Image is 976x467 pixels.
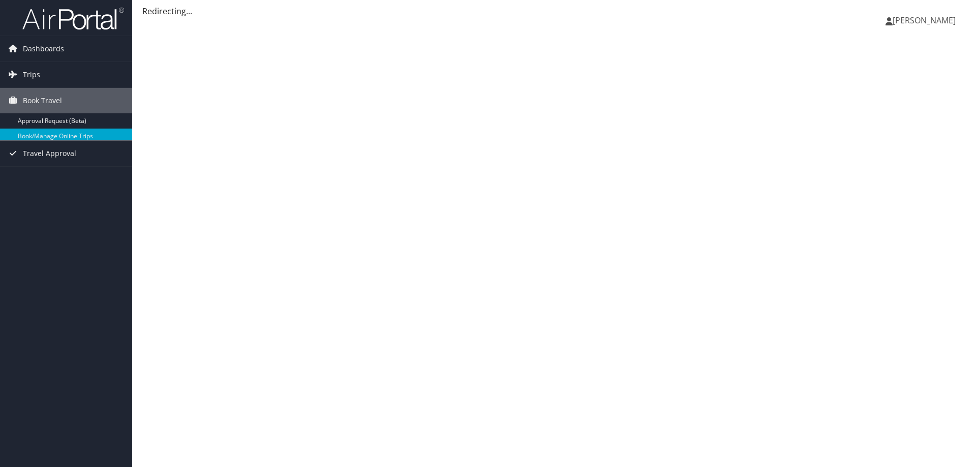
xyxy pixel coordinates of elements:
[893,15,956,26] span: [PERSON_NAME]
[886,5,966,36] a: [PERSON_NAME]
[23,36,64,61] span: Dashboards
[22,7,124,30] img: airportal-logo.png
[142,5,966,17] div: Redirecting...
[23,62,40,87] span: Trips
[23,88,62,113] span: Book Travel
[23,141,76,166] span: Travel Approval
